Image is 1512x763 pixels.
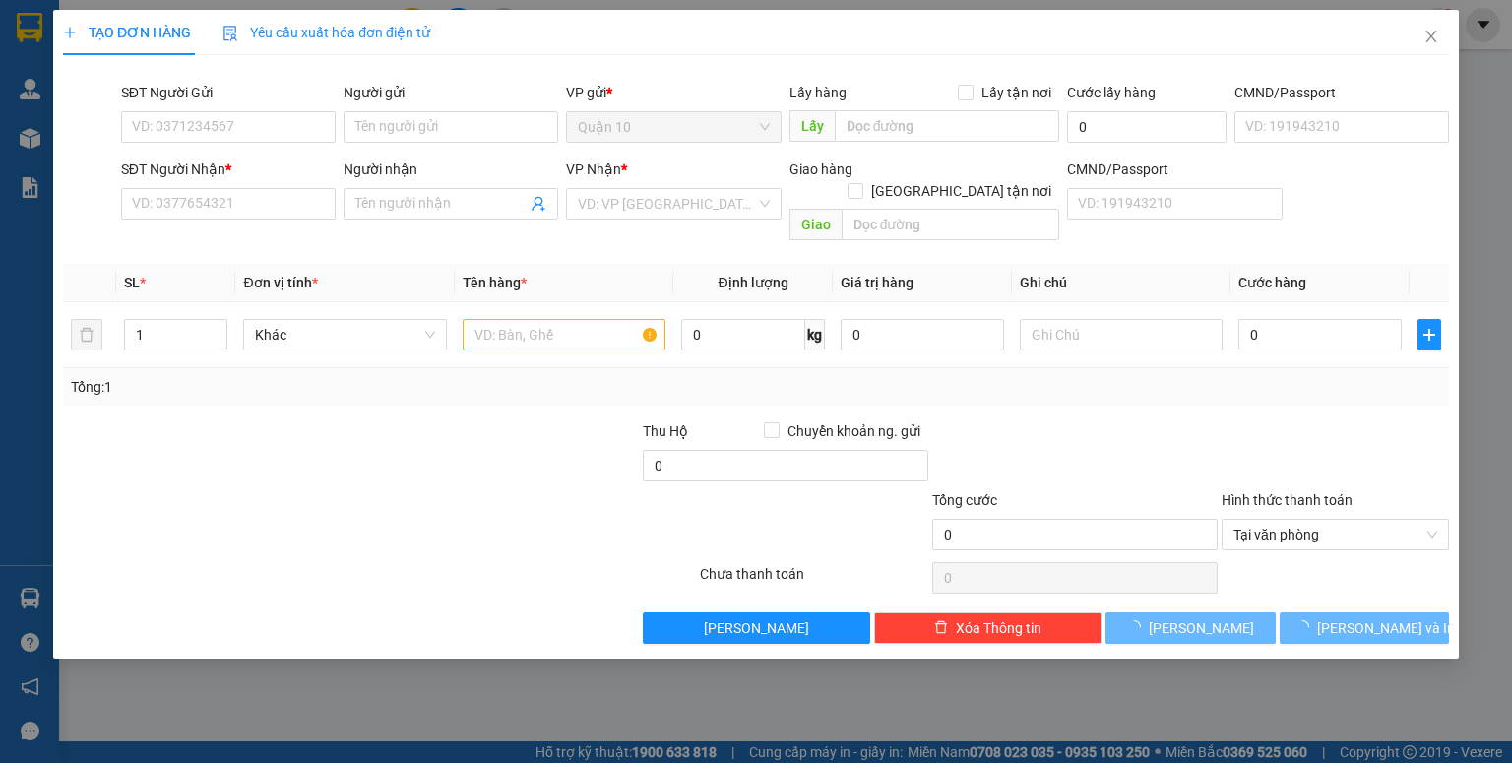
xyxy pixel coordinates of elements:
[805,319,825,350] span: kg
[1222,492,1353,508] label: Hình thức thanh toán
[932,492,997,508] span: Tổng cước
[874,612,1102,644] button: deleteXóa Thông tin
[463,275,527,290] span: Tên hàng
[1280,612,1450,644] button: [PERSON_NAME] và In
[642,423,687,439] span: Thu Hộ
[1020,319,1223,350] input: Ghi Chú
[63,25,191,40] span: TẠO ĐƠN HÀNG
[974,82,1059,103] span: Lấy tận nơi
[1317,617,1455,639] span: [PERSON_NAME] và In
[566,161,621,177] span: VP Nhận
[788,209,841,240] span: Giao
[704,617,809,639] span: [PERSON_NAME]
[1423,29,1439,44] span: close
[1067,111,1227,143] input: Cước lấy hàng
[788,110,834,142] span: Lấy
[463,319,665,350] input: VD: Bàn, Ghế
[222,26,238,41] img: icon
[863,180,1059,202] span: [GEOGRAPHIC_DATA] tận nơi
[841,319,1004,350] input: 0
[1238,275,1306,290] span: Cước hàng
[698,563,929,598] div: Chưa thanh toán
[718,275,787,290] span: Định lượng
[531,196,546,212] span: user-add
[222,25,430,40] span: Yêu cầu xuất hóa đơn điện tử
[788,85,846,100] span: Lấy hàng
[344,159,558,180] div: Người nhận
[1404,10,1459,65] button: Close
[255,320,434,350] span: Khác
[1233,520,1437,549] span: Tại văn phòng
[841,209,1059,240] input: Dọc đường
[642,612,869,644] button: [PERSON_NAME]
[1127,620,1149,634] span: loading
[841,275,913,290] span: Giá trị hàng
[1012,264,1230,302] th: Ghi chú
[121,82,336,103] div: SĐT Người Gửi
[1295,620,1317,634] span: loading
[934,620,948,636] span: delete
[344,82,558,103] div: Người gửi
[1418,327,1440,343] span: plus
[71,376,585,398] div: Tổng: 1
[1234,82,1449,103] div: CMND/Passport
[788,161,851,177] span: Giao hàng
[1417,319,1441,350] button: plus
[566,82,781,103] div: VP gửi
[71,319,102,350] button: delete
[1105,612,1276,644] button: [PERSON_NAME]
[124,275,140,290] span: SL
[956,617,1041,639] span: Xóa Thông tin
[1149,617,1254,639] span: [PERSON_NAME]
[63,26,77,39] span: plus
[578,112,769,142] span: Quận 10
[834,110,1059,142] input: Dọc đường
[243,275,317,290] span: Đơn vị tính
[1067,85,1156,100] label: Cước lấy hàng
[780,420,928,442] span: Chuyển khoản ng. gửi
[121,159,336,180] div: SĐT Người Nhận
[1067,159,1282,180] div: CMND/Passport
